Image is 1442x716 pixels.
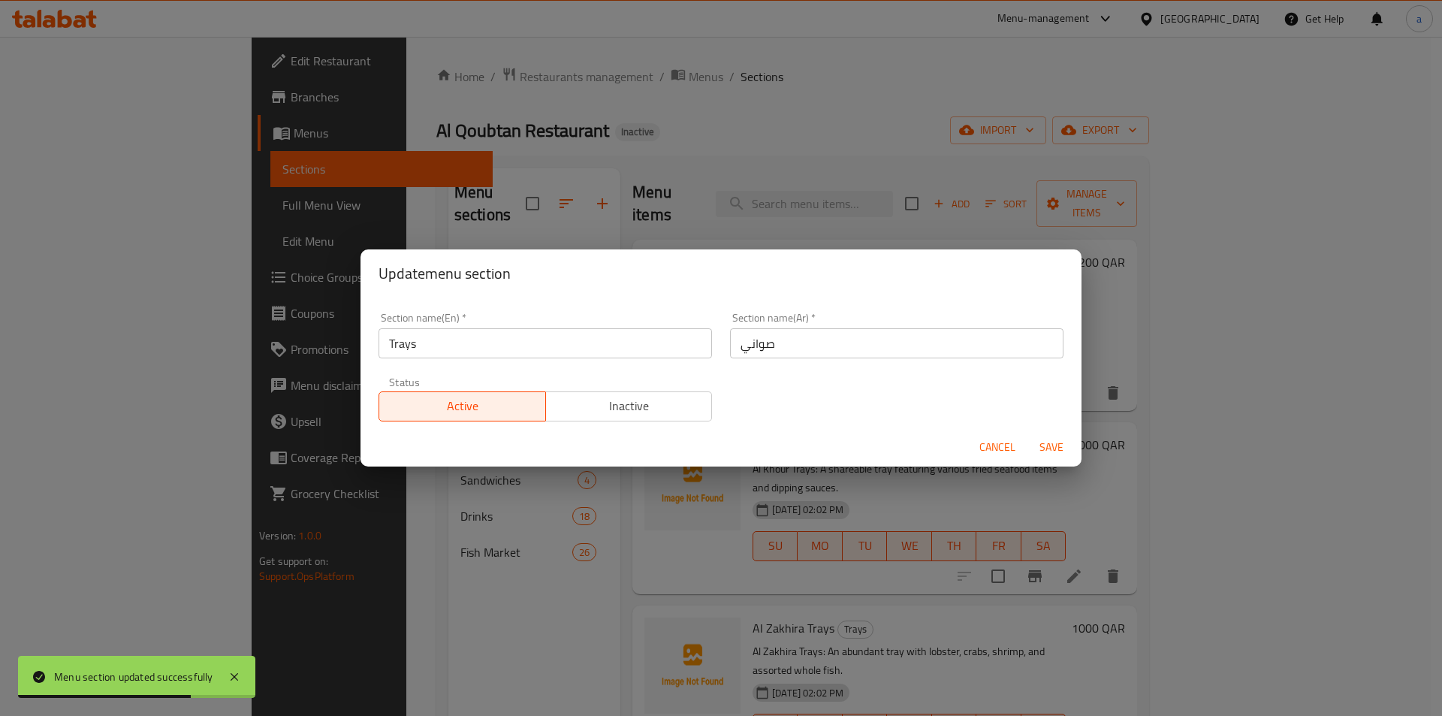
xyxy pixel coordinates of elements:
div: Menu section updated successfully [54,669,213,685]
span: Cancel [979,438,1015,457]
input: Please enter section name(en) [379,328,712,358]
button: Cancel [973,434,1021,461]
button: Save [1027,434,1075,461]
span: Active [385,395,540,417]
input: Please enter section name(ar) [730,328,1063,358]
button: Inactive [545,391,713,421]
button: Active [379,391,546,421]
h2: Update menu section [379,261,1063,285]
span: Inactive [552,395,707,417]
span: Save [1033,438,1069,457]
